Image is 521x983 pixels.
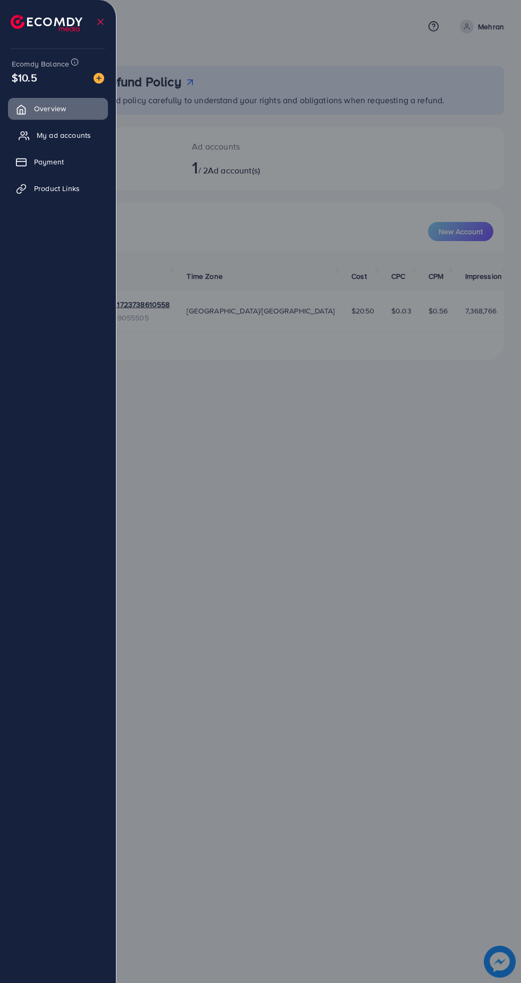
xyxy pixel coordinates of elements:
a: Product Links [8,178,108,199]
span: Payment [34,156,64,167]
img: logo [11,15,82,31]
span: $10.5 [12,70,37,85]
a: My ad accounts [8,125,108,146]
a: Overview [8,98,108,119]
img: image [94,73,104,84]
span: My ad accounts [37,130,91,141]
span: Ecomdy Balance [12,59,69,69]
a: Payment [8,151,108,172]
span: Overview [34,103,66,114]
span: Product Links [34,183,80,194]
